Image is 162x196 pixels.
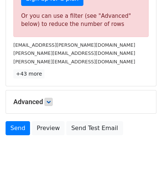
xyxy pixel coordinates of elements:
[66,121,123,135] a: Send Test Email
[13,50,135,56] small: [PERSON_NAME][EMAIL_ADDRESS][DOMAIN_NAME]
[32,121,65,135] a: Preview
[13,69,44,79] a: +43 more
[21,12,141,29] div: Or you can use a filter (see "Advanced" below) to reduce the number of rows
[13,59,135,64] small: [PERSON_NAME][EMAIL_ADDRESS][DOMAIN_NAME]
[125,160,162,196] iframe: Chat Widget
[13,98,149,106] h5: Advanced
[6,121,30,135] a: Send
[13,42,135,48] small: [EMAIL_ADDRESS][PERSON_NAME][DOMAIN_NAME]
